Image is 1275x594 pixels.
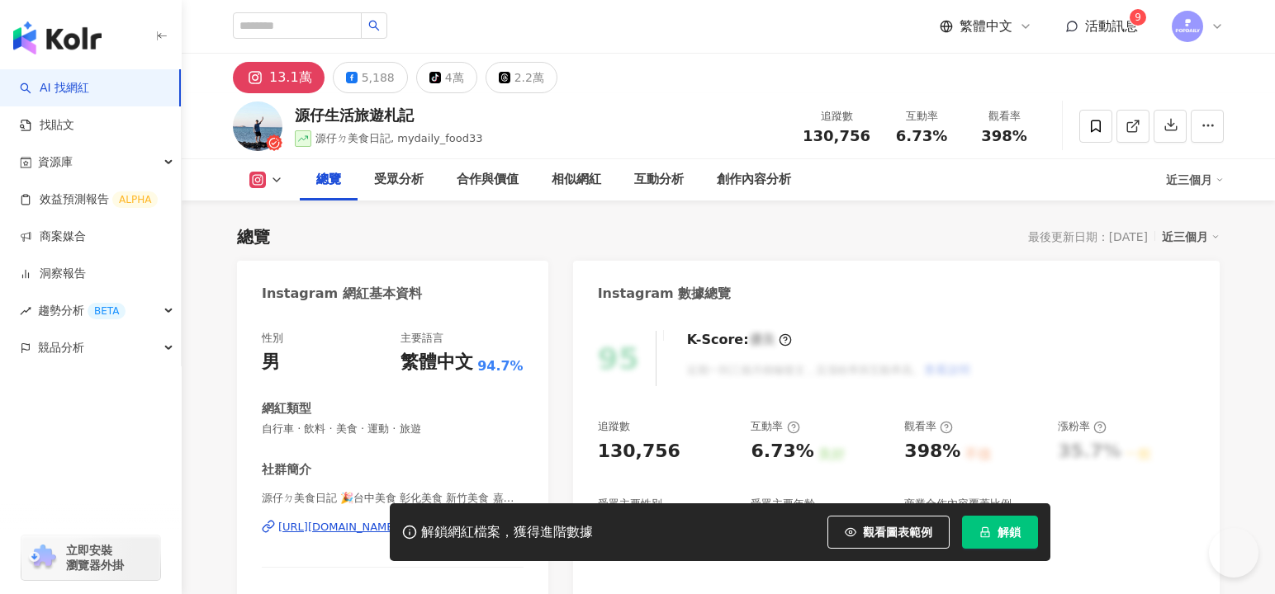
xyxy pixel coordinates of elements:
span: 130,756 [803,127,870,144]
span: 6.73% [896,128,947,144]
div: 互動分析 [634,170,684,190]
div: 男 [262,350,280,375]
span: lock [979,526,991,538]
span: 活動訊息 [1085,18,1138,34]
span: 觀看圖表範例 [863,526,932,539]
a: searchAI 找網紅 [20,80,89,97]
div: 4萬 [445,66,464,89]
a: 洞察報告 [20,266,86,282]
div: 130,756 [598,439,680,464]
div: 6.73% [751,439,813,464]
span: 9 [1135,12,1141,23]
div: 近三個月 [1166,167,1224,193]
span: 解鎖 [998,526,1021,539]
div: K-Score : [687,331,792,349]
div: Instagram 網紅基本資料 [262,285,422,303]
div: 最後更新日期：[DATE] [1028,230,1148,243]
div: 2.2萬 [514,66,544,89]
div: BETA [88,303,126,319]
div: 追蹤數 [598,419,630,434]
button: 觀看圖表範例 [827,516,950,549]
div: 受眾分析 [374,170,424,190]
span: 398% [981,128,1027,144]
img: KOL Avatar [233,101,282,151]
span: 源仔ㄉ美食日記, mydaily_food33 [315,132,483,144]
div: 追蹤數 [803,108,870,125]
span: 立即安裝 瀏覽器外掛 [66,543,124,573]
div: 總覽 [316,170,341,190]
span: 94.7% [477,357,524,375]
span: 趨勢分析 [38,292,126,329]
div: 繁體中文 [401,350,473,375]
div: 受眾主要年齡 [751,497,815,511]
button: 13.1萬 [233,62,325,93]
div: Instagram 數據總覽 [598,285,732,303]
a: 商案媒合 [20,229,86,245]
span: 源仔ㄉ美食日記 🎉台中美食 彰化美食 新竹美食 嘉義美食 雲林美食 | mydaily_food33 [262,491,524,506]
div: 漲粉率 [1058,419,1107,434]
span: search [368,20,380,31]
button: 4萬 [416,62,477,93]
div: 性別 [262,331,283,346]
div: 解鎖網紅檔案，獲得進階數據 [421,524,593,541]
div: 創作內容分析 [717,170,791,190]
span: 自行車 · 飲料 · 美食 · 運動 · 旅遊 [262,422,524,436]
div: 社群簡介 [262,461,311,478]
div: 合作與價值 [457,170,519,190]
div: 13.1萬 [269,66,312,89]
div: 觀看率 [904,419,953,434]
div: 5,188 [362,66,395,89]
div: 觀看率 [973,108,1036,125]
sup: 9 [1130,9,1146,26]
button: 5,188 [333,62,408,93]
a: chrome extension立即安裝 瀏覽器外掛 [21,535,160,580]
span: 繁體中文 [960,17,1012,35]
button: 解鎖 [962,516,1038,549]
div: 398% [904,439,960,464]
div: 源仔生活旅遊札記 [295,105,483,125]
div: 網紅類型 [262,400,311,417]
div: 主要語言 [401,331,443,346]
span: 競品分析 [38,329,84,366]
div: 相似網紅 [552,170,601,190]
button: 2.2萬 [486,62,557,93]
a: 找貼文 [20,117,74,134]
span: rise [20,305,31,317]
div: 總覽 [237,225,270,248]
span: 資源庫 [38,144,73,181]
div: 互動率 [751,419,799,434]
img: images.png [1172,11,1203,42]
a: 效益預測報告ALPHA [20,191,158,208]
div: 互動率 [890,108,953,125]
img: logo [13,21,102,54]
div: 商業合作內容覆蓋比例 [904,497,1012,511]
div: 近三個月 [1162,226,1220,247]
img: chrome extension [26,544,59,571]
div: 受眾主要性別 [598,497,662,511]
